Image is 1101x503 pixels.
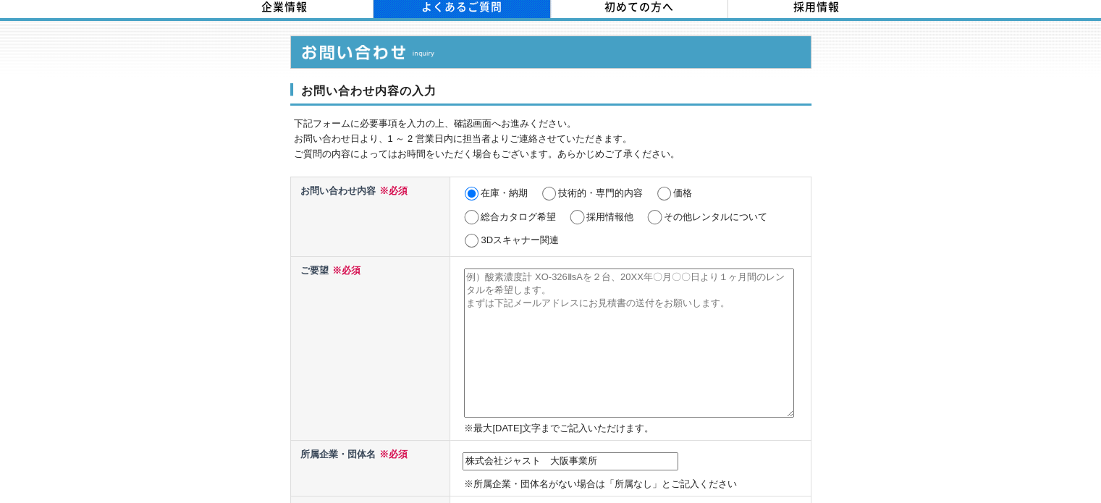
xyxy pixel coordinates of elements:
label: その他レンタルについて [664,211,767,222]
label: 在庫・納期 [481,187,528,198]
label: 3Dスキャナー関連 [481,234,559,245]
span: ※必須 [329,265,360,276]
th: お問い合わせ内容 [290,177,450,256]
th: ご要望 [290,256,450,440]
label: 採用情報他 [586,211,633,222]
p: ※所属企業・団体名がない場合は「所属なし」とご記入ください [464,477,807,492]
img: お問い合わせ [290,35,811,69]
p: ※最大[DATE]文字までご記入いただけます。 [464,421,807,436]
h3: お問い合わせ内容の入力 [290,83,811,106]
label: 総合カタログ希望 [481,211,556,222]
label: 技術的・専門的内容 [558,187,643,198]
span: ※必須 [376,449,408,460]
p: 下記フォームに必要事項を入力の上、確認画面へお進みください。 お問い合わせ日より、1 ～ 2 営業日内に担当者よりご連絡させていただきます。 ご質問の内容によってはお時間をいただく場合もございま... [294,117,811,161]
label: 価格 [673,187,692,198]
input: 例）株式会社ソーキ [463,452,678,471]
span: ※必須 [376,185,408,196]
th: 所属企業・団体名 [290,441,450,496]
